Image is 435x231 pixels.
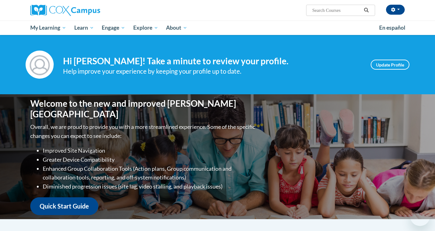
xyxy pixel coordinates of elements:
a: Quick Start Guide [30,197,98,215]
h4: Hi [PERSON_NAME]! Take a minute to review your profile. [63,56,361,66]
a: Learn [70,21,98,35]
span: Explore [133,24,158,32]
li: Greater Device Compatibility [43,155,257,164]
p: Overall, we are proud to provide you with a more streamlined experience. Some of the specific cha... [30,122,257,140]
span: Learn [74,24,94,32]
span: Engage [102,24,125,32]
a: En español [375,21,409,34]
div: Main menu [21,21,414,35]
a: Engage [98,21,129,35]
div: Help improve your experience by keeping your profile up to date. [63,66,361,76]
span: About [166,24,187,32]
a: Update Profile [371,60,409,70]
iframe: Button to launch messaging window [410,206,430,226]
li: Improved Site Navigation [43,146,257,155]
button: Search [362,7,371,14]
h1: Welcome to the new and improved [PERSON_NAME][GEOGRAPHIC_DATA] [30,98,257,119]
span: En español [379,24,405,31]
img: Profile Image [26,51,54,79]
a: Cox Campus [30,5,149,16]
a: My Learning [26,21,70,35]
a: Explore [129,21,162,35]
li: Diminished progression issues (site lag, video stalling, and playback issues) [43,182,257,191]
span: My Learning [30,24,66,32]
li: Enhanced Group Collaboration Tools (Action plans, Group communication and collaboration tools, re... [43,164,257,182]
a: About [162,21,192,35]
input: Search Courses [312,7,362,14]
button: Account Settings [386,5,405,15]
img: Cox Campus [30,5,100,16]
